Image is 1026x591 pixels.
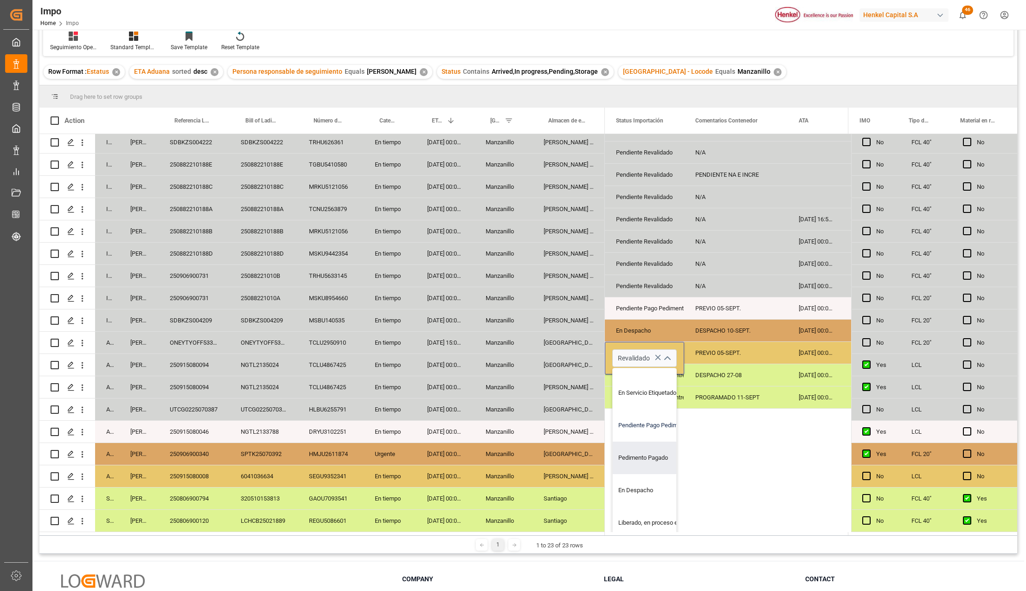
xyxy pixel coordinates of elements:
[851,354,1017,376] div: Press SPACE to select this row.
[684,275,788,297] div: N/A
[39,376,605,398] div: Press SPACE to select this row.
[211,68,218,76] div: ✕
[159,510,230,532] div: 250806900120
[463,68,489,75] span: Contains
[39,510,605,532] div: Press SPACE to select this row.
[95,332,119,353] div: Arrived
[532,443,605,465] div: [GEOGRAPHIC_DATA]
[684,164,788,186] div: PENDIENTE NA E INCRE
[221,43,259,51] div: Reset Template
[95,176,119,198] div: In progress
[876,176,889,198] div: No
[613,507,700,539] div: Liberado, en proceso entrega
[112,68,120,76] div: ✕
[345,68,365,75] span: Equals
[159,198,230,220] div: 250882210188A
[95,398,119,420] div: Arrived
[851,287,1017,309] div: Press SPACE to select this row.
[364,154,416,175] div: En tiempo
[532,198,605,220] div: [PERSON_NAME] Tlalnepantla
[39,265,605,287] div: Press SPACE to select this row.
[788,320,844,341] div: [DATE] 00:00:00
[364,510,416,532] div: En tiempo
[475,220,532,242] div: Manzanillo
[95,421,119,443] div: Arrived
[532,309,605,331] div: [PERSON_NAME] Tlalnepantla
[119,309,159,331] div: [PERSON_NAME]
[159,220,230,242] div: 250882210188B
[48,68,87,75] span: Row Format :
[230,287,298,309] div: 25088221010A
[39,309,605,332] div: Press SPACE to select this row.
[230,265,298,287] div: 25088221010B
[364,265,416,287] div: En tiempo
[684,253,788,275] div: N/A
[416,354,475,376] div: [DATE] 00:00:00
[119,131,159,153] div: [PERSON_NAME]
[851,510,1017,532] div: Press SPACE to select this row.
[298,354,364,376] div: TCLU4867425
[416,465,475,487] div: [DATE] 00:00:00
[876,132,889,153] div: No
[788,342,844,364] div: [DATE] 00:00:00
[39,154,605,176] div: Press SPACE to select this row.
[475,243,532,264] div: Manzanillo
[416,398,475,420] div: [DATE] 00:00:00
[416,488,475,509] div: [DATE] 00:00:00
[364,131,416,153] div: En tiempo
[159,332,230,353] div: ONEYTYOFF5333400
[616,117,663,124] span: Status Importación
[298,220,364,242] div: MRKU5121056
[298,287,364,309] div: MSKU8954660
[799,117,808,124] span: ATA
[172,68,191,75] span: sorted
[39,131,605,154] div: Press SPACE to select this row.
[475,309,532,331] div: Manzanillo
[364,198,416,220] div: En tiempo
[532,265,605,287] div: [PERSON_NAME] Tlalnepantla
[95,220,119,242] div: In progress
[900,309,952,331] div: FCL 20"
[298,376,364,398] div: TCLU4867425
[416,376,475,398] div: [DATE] 00:00:00
[684,320,788,341] div: DESPACHO 10-SEPT.
[119,154,159,175] div: [PERSON_NAME]
[119,421,159,443] div: [PERSON_NAME]
[715,68,735,75] span: Equals
[364,309,416,331] div: En tiempo
[230,198,298,220] div: 250882210188A
[475,154,532,175] div: Manzanillo
[977,154,1006,175] div: No
[973,5,994,26] button: Help Center
[475,421,532,443] div: Manzanillo
[532,243,605,264] div: [PERSON_NAME] Tlalnepantla
[230,243,298,264] div: 250882210188D
[232,68,342,75] span: Persona responsable de seguimiento
[50,43,96,51] div: Seguimiento Operativo
[298,198,364,220] div: TCNU2563879
[684,297,788,319] div: PREVIO 05-SEPT.
[174,117,210,124] span: Referencia Leschaco
[298,243,364,264] div: MSKU9442354
[298,176,364,198] div: MRKU5121056
[298,465,364,487] div: SEGU9352341
[364,376,416,398] div: En tiempo
[532,398,605,420] div: [GEOGRAPHIC_DATA]
[684,141,788,163] div: N/A
[230,465,298,487] div: 6041036634
[490,117,501,124] span: [GEOGRAPHIC_DATA] - Locode
[40,20,56,26] a: Home
[660,351,673,366] button: close menu
[788,208,844,230] div: [DATE] 16:58:00
[119,176,159,198] div: [PERSON_NAME]
[119,376,159,398] div: [PERSON_NAME]
[532,220,605,242] div: [PERSON_NAME] Tlalnepantla
[364,354,416,376] div: En tiempo
[475,376,532,398] div: Manzanillo
[39,421,605,443] div: Press SPACE to select this row.
[39,220,605,243] div: Press SPACE to select this row.
[601,68,609,76] div: ✕
[532,176,605,198] div: [PERSON_NAME] Tlalnepantla
[416,510,475,532] div: [DATE] 00:00:00
[119,465,159,487] div: [PERSON_NAME]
